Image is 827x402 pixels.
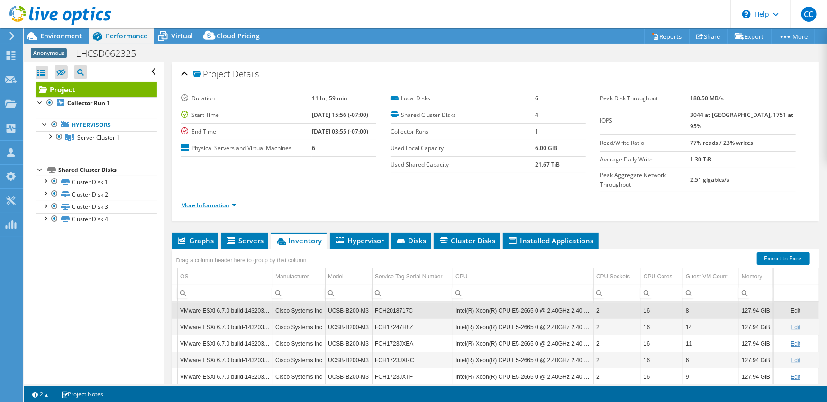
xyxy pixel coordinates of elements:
[180,271,188,282] div: OS
[453,368,594,385] td: Column CPU, Value Intel(R) Xeon(R) CPU E5-2665 0 @ 2.40GHz 2.40 GHz
[275,236,322,245] span: Inventory
[739,319,773,335] td: Column Memory, Value 127.94 GiB
[273,335,326,352] td: Column Manufacturer, Value Cisco Systems Inc
[55,388,110,400] a: Project Notes
[178,302,273,319] td: Column OS, Value VMware ESXi 6.7.0 build-14320388
[273,268,326,285] td: Manufacturer Column
[273,302,326,319] td: Column Manufacturer, Value Cisco Systems Inc
[641,368,683,385] td: Column CPU Cores, Value 16
[396,236,427,245] span: Disks
[217,31,260,40] span: Cloud Pricing
[453,335,594,352] td: Column CPU, Value Intel(R) Xeon(R) CPU E5-2665 0 @ 2.40GHz 2.40 GHz
[178,352,273,368] td: Column OS, Value VMware ESXi 6.7.0 build-14320388
[791,374,800,380] a: Edit
[178,335,273,352] td: Column OS, Value VMware ESXi 6.7.0 build-14320388
[727,29,772,44] a: Export
[644,271,673,282] div: CPU Cores
[791,340,800,347] a: Edit
[326,268,373,285] td: Model Column
[174,254,309,267] div: Drag a column header here to group by that column
[600,116,690,125] label: IOPS
[535,127,538,135] b: 1
[326,368,373,385] td: Column Model, Value UCSB-B200-M3
[335,236,384,245] span: Hypervisor
[600,155,690,164] label: Average Daily Write
[391,94,535,103] label: Local Disks
[535,144,557,152] b: 6.00 GiB
[312,144,315,152] b: 6
[36,188,157,200] a: Cluster Disk 2
[181,127,312,136] label: End Time
[31,48,67,58] span: Anonymous
[273,368,326,385] td: Column Manufacturer, Value Cisco Systems Inc
[181,201,236,209] a: More Information
[641,285,683,301] td: Column CPU Cores, Filter cell
[181,94,312,103] label: Duration
[690,94,724,102] b: 180.50 MB/s
[36,176,157,188] a: Cluster Disk 1
[181,110,312,120] label: Start Time
[683,285,739,301] td: Column Guest VM Count, Filter cell
[690,111,793,130] b: 3044 at [GEOGRAPHIC_DATA], 1751 at 95%
[373,352,453,368] td: Column Service Tag Serial Number, Value FCH1723JXRC
[594,302,641,319] td: Column CPU Sockets, Value 2
[391,160,535,170] label: Used Shared Capacity
[689,29,728,44] a: Share
[36,213,157,225] a: Cluster Disk 4
[641,302,683,319] td: Column CPU Cores, Value 16
[178,368,273,385] td: Column OS, Value VMware ESXi 6.7.0 build-14320388
[312,111,368,119] b: [DATE] 15:56 (-07:00)
[596,271,630,282] div: CPU Sockets
[326,302,373,319] td: Column Model, Value UCSB-B200-M3
[391,127,535,136] label: Collector Runs
[312,94,347,102] b: 11 hr, 59 min
[178,319,273,335] td: Column OS, Value VMware ESXi 6.7.0 build-14320388
[171,31,193,40] span: Virtual
[36,119,157,131] a: Hypervisors
[273,285,326,301] td: Column Manufacturer, Filter cell
[326,352,373,368] td: Column Model, Value UCSB-B200-M3
[690,139,753,147] b: 77% reads / 23% writes
[178,285,273,301] td: Column OS, Filter cell
[739,302,773,319] td: Column Memory, Value 127.94 GiB
[594,285,641,301] td: Column CPU Sockets, Filter cell
[193,70,230,79] span: Project
[453,319,594,335] td: Column CPU, Value Intel(R) Xeon(R) CPU E5-2665 0 @ 2.40GHz 2.40 GHz
[686,271,728,282] div: Guest VM Count
[600,94,690,103] label: Peak Disk Throughput
[683,352,739,368] td: Column Guest VM Count, Value 6
[273,319,326,335] td: Column Manufacturer, Value Cisco Systems Inc
[535,111,538,119] b: 4
[58,164,157,176] div: Shared Cluster Disks
[683,335,739,352] td: Column Guest VM Count, Value 11
[373,302,453,319] td: Column Service Tag Serial Number, Value FCH2018717C
[508,236,594,245] span: Installed Applications
[373,319,453,335] td: Column Service Tag Serial Number, Value FCH17247H8Z
[455,271,467,282] div: CPU
[791,324,800,331] a: Edit
[757,252,810,265] a: Export to Excel
[72,48,151,59] h1: LHCSD062325
[739,335,773,352] td: Column Memory, Value 127.94 GiB
[391,110,535,120] label: Shared Cluster Disks
[453,268,594,285] td: CPU Column
[791,357,800,364] a: Edit
[739,368,773,385] td: Column Memory, Value 127.94 GiB
[535,161,560,169] b: 21.67 TiB
[453,285,594,301] td: Column CPU, Filter cell
[273,352,326,368] td: Column Manufacturer, Value Cisco Systems Inc
[36,82,157,97] a: Project
[373,335,453,352] td: Column Service Tag Serial Number, Value FCH1723JXEA
[438,236,496,245] span: Cluster Disks
[641,319,683,335] td: Column CPU Cores, Value 16
[683,302,739,319] td: Column Guest VM Count, Value 8
[375,271,443,282] div: Service Tag Serial Number
[771,29,815,44] a: More
[739,268,773,285] td: Memory Column
[600,170,690,189] label: Peak Aggregate Network Throughput
[326,319,373,335] td: Column Model, Value UCSB-B200-M3
[67,99,110,107] b: Collector Run 1
[373,368,453,385] td: Column Service Tag Serial Number, Value FCH1723JXTF
[742,10,751,18] svg: \n
[453,352,594,368] td: Column CPU, Value Intel(R) Xeon(R) CPU E5-2665 0 @ 2.40GHz 2.40 GHz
